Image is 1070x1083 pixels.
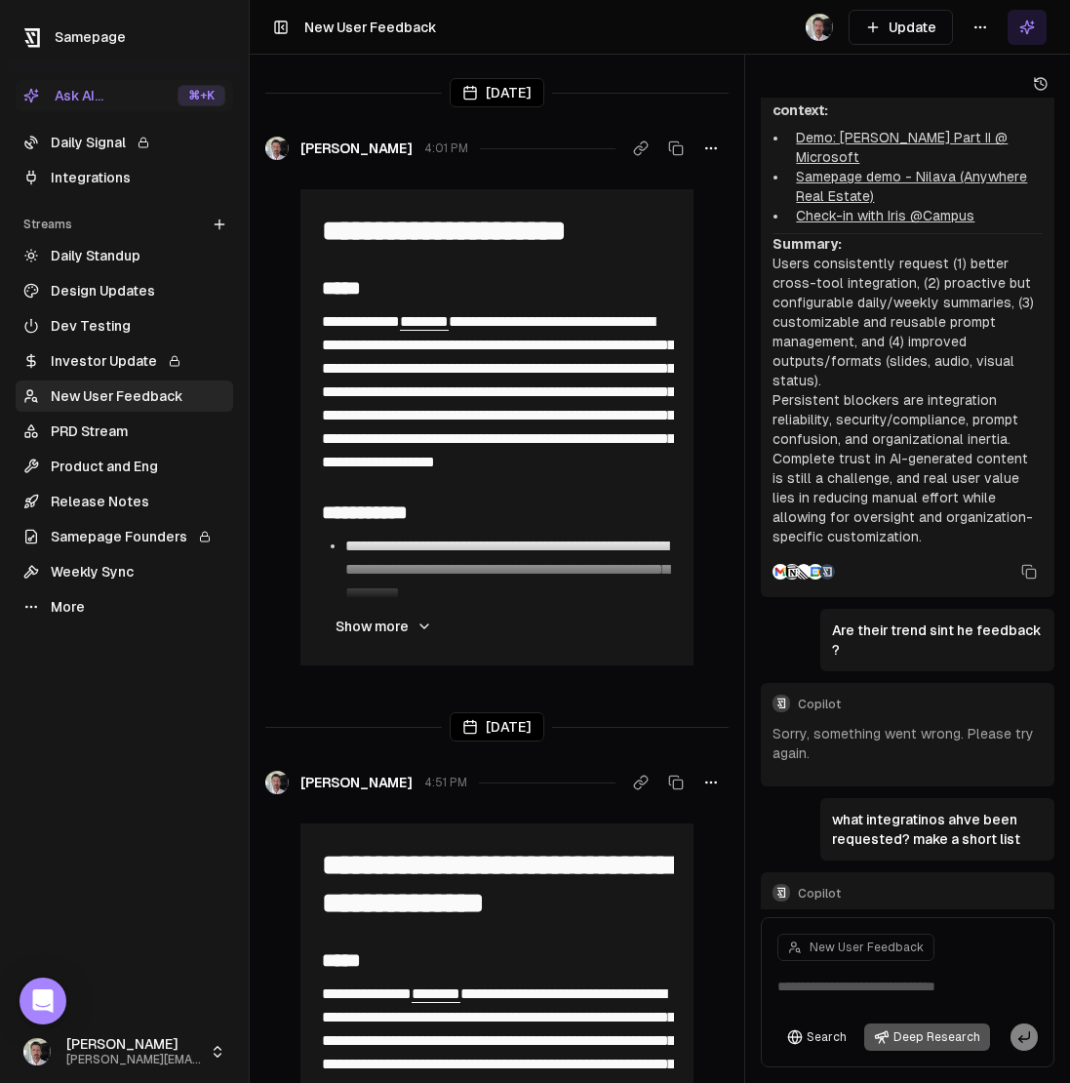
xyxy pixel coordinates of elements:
div: Open Intercom Messenger [20,978,66,1024]
span: [PERSON_NAME] [66,1036,202,1054]
button: Deep Research [864,1023,990,1051]
a: Daily Signal [16,127,233,158]
a: More [16,591,233,622]
a: Integrations [16,162,233,193]
p: Users consistently request (1) better cross-tool integration, (2) proactive but configurable dail... [773,234,1043,546]
span: 4:01 PM [424,140,468,156]
a: Design Updates [16,275,233,306]
a: Dev Testing [16,310,233,341]
img: Google Calendar [808,564,823,580]
div: Streams [16,209,233,240]
div: [DATE] [450,78,544,107]
a: Samepage demo - Nilava (Anywhere Real Estate) [796,169,1027,204]
p: what integratinos ahve been requested? make a short list [832,810,1044,849]
a: Daily Standup [16,240,233,271]
img: _image [806,14,833,41]
a: Investor Update [16,345,233,377]
img: Samepage [819,564,835,580]
span: Copilot [798,697,1043,712]
p: Sorry, something went wrong. Please try again. [773,724,1043,763]
img: _image [265,137,289,160]
span: Samepage [55,29,126,45]
span: [PERSON_NAME] [300,139,413,158]
button: Search [777,1023,856,1051]
a: PRD Stream [16,416,233,447]
p: Are their trend sint he feedback ? [832,621,1044,660]
strong: Summary: [773,236,842,252]
span: 4:51 PM [424,775,467,790]
a: Release Notes [16,486,233,517]
button: Show more [320,607,448,646]
span: Copilot [798,886,1043,902]
img: Linear [796,564,812,580]
div: Ask AI... [23,86,103,105]
a: Samepage Founders [16,521,233,552]
span: New User Feedback [810,940,924,955]
span: [PERSON_NAME][EMAIL_ADDRESS] [66,1053,202,1067]
img: _image [23,1038,51,1065]
button: Ask AI...⌘+K [16,80,233,111]
a: New User Feedback [16,381,233,412]
img: Notion [784,564,800,580]
a: Product and Eng [16,451,233,482]
img: Gmail [773,564,788,580]
div: [DATE] [450,712,544,742]
a: Demo: [PERSON_NAME] Part II @ Microsoft [796,130,1008,165]
span: New User Feedback [304,20,436,35]
img: _image [265,771,289,794]
a: Check-in with Iris @Campus [796,208,974,223]
a: Weekly Sync [16,556,233,587]
button: [PERSON_NAME][PERSON_NAME][EMAIL_ADDRESS] [16,1028,233,1075]
div: ⌘ +K [178,85,225,106]
span: [PERSON_NAME] [300,773,413,792]
button: Update [849,10,953,45]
